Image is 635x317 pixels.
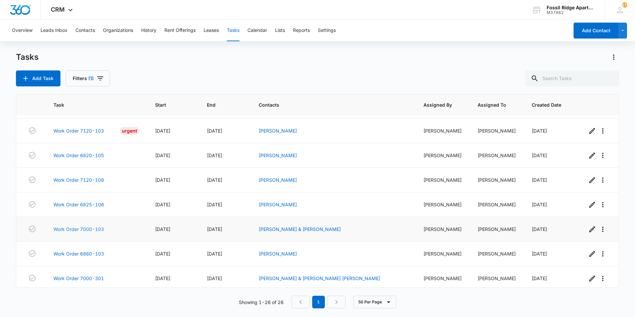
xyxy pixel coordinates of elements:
a: Work Order 6825-106 [53,201,104,208]
button: History [141,20,156,41]
a: [PERSON_NAME] [259,202,297,207]
span: [DATE] [532,226,547,232]
div: [PERSON_NAME] [423,201,462,208]
nav: Pagination [292,296,345,308]
div: [PERSON_NAME] [478,176,516,183]
button: Leases [204,20,219,41]
span: [DATE] [155,251,170,257]
span: [DATE] [207,251,222,257]
span: [DATE] [207,153,222,158]
em: 1 [312,296,325,308]
div: [PERSON_NAME] [478,250,516,257]
span: [DATE] [155,202,170,207]
button: Tasks [227,20,239,41]
button: Add Task [16,70,60,86]
button: Filters(1) [66,70,110,86]
span: Contacts [259,101,398,108]
p: Showing 1-26 of 26 [239,299,284,306]
span: [DATE] [207,128,222,134]
span: [DATE] [155,128,170,134]
div: [PERSON_NAME] [423,250,462,257]
div: [PERSON_NAME] [423,275,462,282]
span: Assigned By [423,101,452,108]
div: Urgent [120,127,139,135]
span: [DATE] [532,153,547,158]
a: Work Order 6820-105 [53,152,104,159]
span: [DATE] [155,275,170,281]
a: [PERSON_NAME] [259,128,297,134]
button: Leads Inbox [41,20,67,41]
span: [DATE] [207,177,222,183]
button: Overview [12,20,33,41]
span: [DATE] [532,128,547,134]
span: [DATE] [207,202,222,207]
span: [DATE] [532,275,547,281]
a: Work Order 6860-103 [53,250,104,257]
button: 50 Per Page [353,296,396,308]
span: [DATE] [155,153,170,158]
span: Start [155,101,182,108]
div: [PERSON_NAME] [478,127,516,134]
button: Contacts [75,20,95,41]
span: [DATE] [532,202,547,207]
div: account id [547,10,595,15]
a: Work Order 7120-103 [53,127,104,134]
a: [PERSON_NAME] & [PERSON_NAME] [259,226,341,232]
h1: Tasks [16,52,39,62]
span: [DATE] [532,251,547,257]
div: [PERSON_NAME] [478,152,516,159]
span: Task [53,101,130,108]
div: account name [547,5,595,10]
a: [PERSON_NAME] [259,153,297,158]
span: Assigned To [478,101,506,108]
div: notifications count [622,2,627,8]
a: [PERSON_NAME] & [PERSON_NAME] [PERSON_NAME] [259,275,380,281]
button: Lists [275,20,285,41]
div: [PERSON_NAME] [478,201,516,208]
button: Add Contact [574,23,618,39]
button: Rent Offerings [164,20,196,41]
a: [PERSON_NAME] [259,251,297,257]
span: [DATE] [532,177,547,183]
a: Work Order 7120-108 [53,176,104,183]
span: (1) [88,76,94,81]
div: [PERSON_NAME] [478,275,516,282]
div: [PERSON_NAME] [423,176,462,183]
button: Actions [608,52,619,62]
span: 179 [622,2,627,8]
span: [DATE] [207,275,222,281]
span: End [207,101,233,108]
div: [PERSON_NAME] [423,127,462,134]
span: [DATE] [207,226,222,232]
a: Work Order 7000-103 [53,226,104,233]
div: [PERSON_NAME] [478,226,516,233]
a: Work Order 7000-301 [53,275,104,282]
div: [PERSON_NAME] [423,152,462,159]
button: Settings [318,20,336,41]
span: [DATE] [155,226,170,232]
input: Search Tasks [525,70,619,86]
button: Calendar [247,20,267,41]
button: Reports [293,20,310,41]
div: [PERSON_NAME] [423,226,462,233]
span: Created Date [532,101,561,108]
span: [DATE] [155,177,170,183]
span: CRM [51,6,65,13]
button: Organizations [103,20,133,41]
a: [PERSON_NAME] [259,177,297,183]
